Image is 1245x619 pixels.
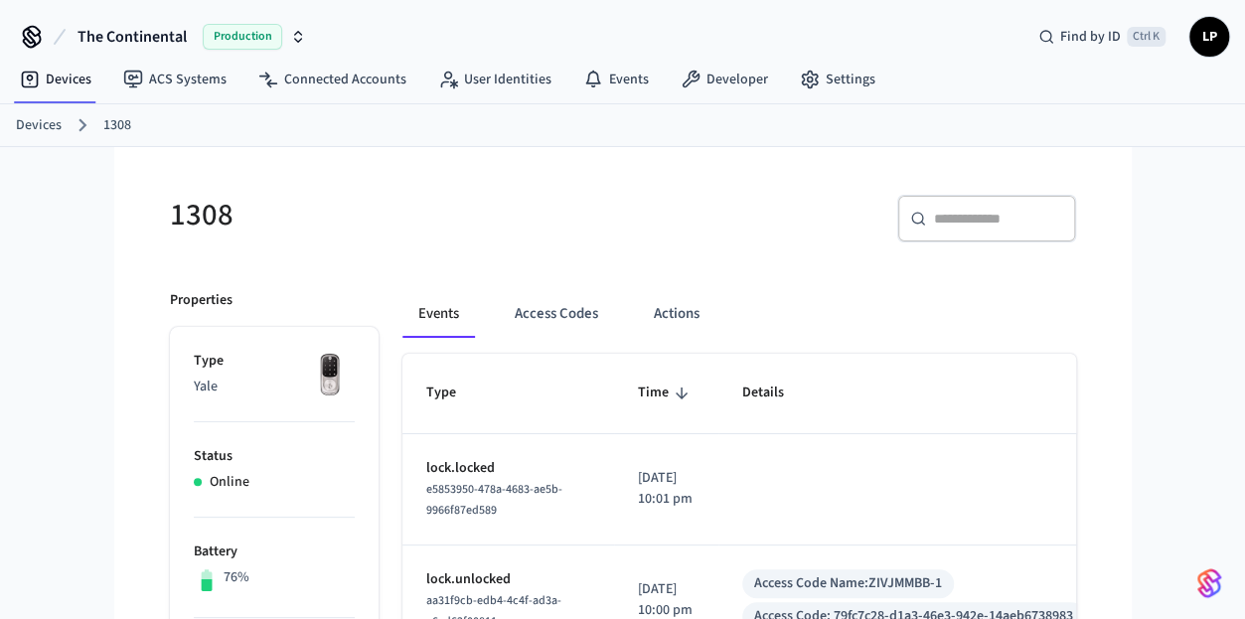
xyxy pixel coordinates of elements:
[1022,19,1181,55] div: Find by IDCtrl K
[210,472,249,493] p: Online
[402,290,1076,338] div: ant example
[170,195,611,235] h5: 1308
[426,481,562,519] span: e5853950-478a-4683-ae5b-9966f87ed589
[242,62,422,97] a: Connected Accounts
[426,458,590,479] p: lock.locked
[402,290,475,338] button: Events
[1191,19,1227,55] span: LP
[103,115,131,136] a: 1308
[638,290,715,338] button: Actions
[305,351,355,400] img: Yale Assure Touchscreen Wifi Smart Lock, Satin Nickel, Front
[1060,27,1121,47] span: Find by ID
[426,569,590,590] p: lock.unlocked
[567,62,665,97] a: Events
[426,378,482,408] span: Type
[1127,27,1166,47] span: Ctrl K
[16,115,62,136] a: Devices
[107,62,242,97] a: ACS Systems
[665,62,784,97] a: Developer
[224,567,249,588] p: 76%
[754,573,942,594] div: Access Code Name: ZIVJMMBB-1
[1197,567,1221,599] img: SeamLogoGradient.69752ec5.svg
[499,290,614,338] button: Access Codes
[638,468,695,510] p: [DATE] 10:01 pm
[203,24,282,50] span: Production
[742,378,810,408] span: Details
[4,62,107,97] a: Devices
[194,351,355,372] p: Type
[194,377,355,397] p: Yale
[422,62,567,97] a: User Identities
[638,378,695,408] span: Time
[1189,17,1229,57] button: LP
[78,25,187,49] span: The Continental
[194,446,355,467] p: Status
[784,62,891,97] a: Settings
[170,290,233,311] p: Properties
[194,542,355,562] p: Battery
